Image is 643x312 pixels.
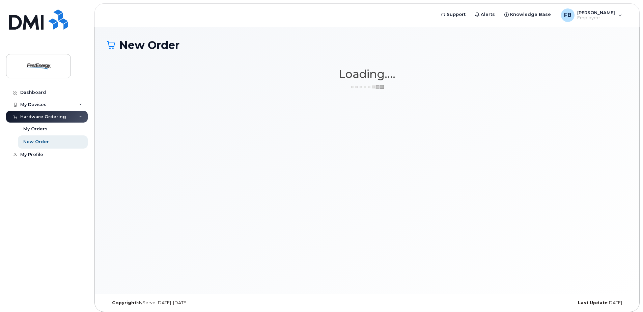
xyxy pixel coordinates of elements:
strong: Last Update [578,300,608,305]
h1: New Order [107,39,627,51]
img: ajax-loader-3a6953c30dc77f0bf724df975f13086db4f4c1262e45940f03d1251963f1bf2e.gif [350,84,384,89]
h1: Loading.... [107,68,627,80]
div: [DATE] [454,300,627,306]
div: MyServe [DATE]–[DATE] [107,300,280,306]
strong: Copyright [112,300,136,305]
